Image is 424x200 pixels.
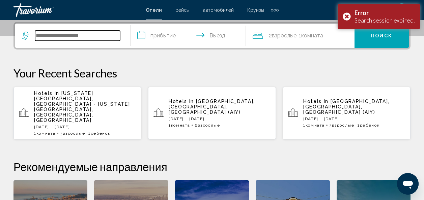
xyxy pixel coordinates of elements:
[60,131,85,136] span: 3
[332,123,354,128] span: Взрослые
[272,32,296,39] span: Взрослые
[34,131,55,136] span: 1
[393,3,411,17] button: User Menu
[355,9,415,16] div: Error
[355,123,380,128] span: , 1
[13,3,139,17] a: Travorium
[301,32,323,39] span: Комната
[195,123,220,128] span: 2
[36,131,56,136] span: Комната
[371,33,392,39] span: Поиск
[13,87,141,140] button: Hotels in [US_STATE][GEOGRAPHIC_DATA], [GEOGRAPHIC_DATA] - [US_STATE][GEOGRAPHIC_DATA], [GEOGRAPH...
[169,116,271,121] p: [DATE] - [DATE]
[303,123,324,128] span: 1
[13,66,411,80] p: Your Recent Searches
[171,123,190,128] span: Комната
[91,131,111,136] span: Ребенок
[306,123,325,128] span: Комната
[169,99,255,115] span: [GEOGRAPHIC_DATA], [GEOGRAPHIC_DATA], [GEOGRAPHIC_DATA] (AIY)
[15,24,409,48] div: Search widget
[303,116,405,121] p: [DATE] - [DATE]
[169,123,190,128] span: 1
[360,123,380,128] span: Ребенок
[169,99,194,104] span: Hotels in
[271,5,279,15] button: Extra navigation items
[355,24,409,48] button: Поиск
[131,24,246,48] button: Check in and out dates
[296,31,323,40] span: , 1
[148,87,276,140] button: Hotels in [GEOGRAPHIC_DATA], [GEOGRAPHIC_DATA], [GEOGRAPHIC_DATA] (AIY)[DATE] - [DATE]1Комната2Вз...
[246,24,355,48] button: Travelers: 2 adults, 0 children
[146,7,162,13] a: Отели
[329,123,354,128] span: 3
[303,99,390,115] span: [GEOGRAPHIC_DATA], [GEOGRAPHIC_DATA], [GEOGRAPHIC_DATA] (AIY)
[303,99,329,104] span: Hotels in
[63,131,85,136] span: Взрослые
[355,16,415,24] div: Search session expired.
[203,7,234,13] a: автомобилей
[13,160,411,173] h2: Рекомендуемые направления
[85,131,111,136] span: , 1
[247,7,264,13] a: Круизы
[34,91,59,96] span: Hotels in
[397,173,419,195] iframe: Button to launch messaging window
[175,7,190,13] a: рейсы
[269,31,296,40] span: 2
[198,123,220,128] span: Взрослые
[34,91,130,123] span: [US_STATE][GEOGRAPHIC_DATA], [GEOGRAPHIC_DATA] - [US_STATE][GEOGRAPHIC_DATA], [GEOGRAPHIC_DATA], ...
[34,125,136,129] p: [DATE] - [DATE]
[283,87,411,140] button: Hotels in [GEOGRAPHIC_DATA], [GEOGRAPHIC_DATA], [GEOGRAPHIC_DATA] (AIY)[DATE] - [DATE]1Комната3Вз...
